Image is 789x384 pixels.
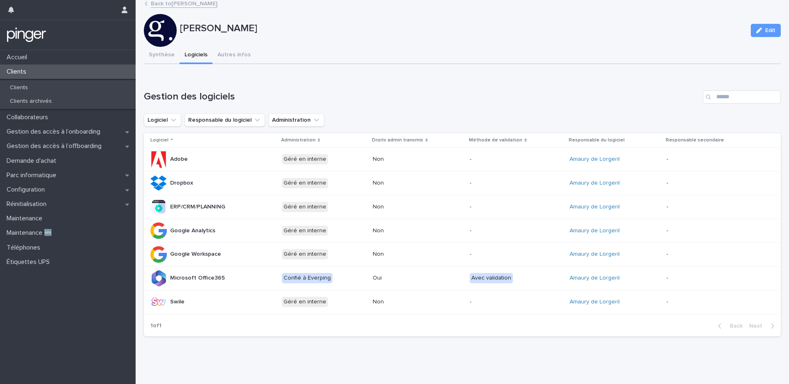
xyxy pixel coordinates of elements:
[3,186,51,194] p: Configuration
[711,322,746,330] button: Back
[144,47,180,64] button: Synthèse
[281,136,316,145] p: Administration
[746,322,781,330] button: Next
[150,136,168,145] p: Logiciel
[282,178,328,188] div: Géré en interne
[282,154,328,164] div: Géré en interne
[373,275,441,282] p: Oui
[470,156,538,163] p: -
[570,275,620,282] a: Amaury de Lorgeril
[703,90,781,104] input: Search
[170,251,221,258] p: Google Workspace
[570,180,620,187] a: Amaury de Lorgeril
[180,23,744,35] p: [PERSON_NAME]
[170,204,225,211] p: ERP/CRM/PLANNING
[3,142,108,150] p: Gestion des accès à l’offboarding
[282,249,328,259] div: Géré en interne
[144,219,781,243] tr: Google AnalyticsGéré en interneNon-Amaury de Lorgeril -
[470,273,513,283] div: Avec validation
[144,113,181,127] button: Logiciel
[470,180,538,187] p: -
[373,298,441,305] p: Non
[170,180,193,187] p: Dropbox
[212,47,256,64] button: Autres infos
[3,215,49,222] p: Maintenance
[3,68,33,76] p: Clients
[3,84,35,91] p: Clients
[667,204,735,211] p: -
[144,316,168,336] p: 1 of 1
[470,227,538,234] p: -
[570,204,620,211] a: Amaury de Lorgeril
[3,200,53,208] p: Réinitialisation
[170,275,225,282] p: Microsoft Office365
[470,298,538,305] p: -
[7,27,46,43] img: mTgBEunGTSyRkCgitkcU
[667,251,735,258] p: -
[3,128,107,136] p: Gestion des accès à l’onboarding
[569,136,625,145] p: Responsable du logiciel
[144,243,781,266] tr: Google WorkspaceGéré en interneNon-Amaury de Lorgeril -
[3,157,63,165] p: Demande d'achat
[268,113,324,127] button: Administration
[3,258,56,266] p: Étiquettes UPS
[373,227,441,234] p: Non
[469,136,522,145] p: Méthode de validation
[765,28,775,33] span: Edit
[749,323,767,329] span: Next
[570,156,620,163] a: Amaury de Lorgeril
[373,156,441,163] p: Non
[570,298,620,305] a: Amaury de Lorgeril
[373,251,441,258] p: Non
[725,323,743,329] span: Back
[144,171,781,195] tr: DropboxGéré en interneNon-Amaury de Lorgeril -
[282,273,332,283] div: Confié à Everping
[282,226,328,236] div: Géré en interne
[751,24,781,37] button: Edit
[372,136,423,145] p: Droits admin transmis
[667,275,735,282] p: -
[144,266,781,290] tr: Microsoft Office365Confié à EverpingOuiAvec validationAmaury de Lorgeril -
[170,298,185,305] p: Swile
[3,229,59,237] p: Maintenance 🆕
[282,202,328,212] div: Géré en interne
[3,53,34,61] p: Accueil
[667,298,735,305] p: -
[570,227,620,234] a: Amaury de Lorgeril
[667,227,735,234] p: -
[666,136,724,145] p: Responsable secondaire
[470,204,538,211] p: -
[667,180,735,187] p: -
[373,204,441,211] p: Non
[170,156,188,163] p: Adobe
[144,91,699,103] h1: Gestion des logiciels
[3,98,58,105] p: Clients archivés
[170,227,215,234] p: Google Analytics
[180,47,212,64] button: Logiciels
[282,297,328,307] div: Géré en interne
[144,290,781,314] tr: SwileGéré en interneNon-Amaury de Lorgeril -
[3,244,47,252] p: Téléphones
[144,195,781,219] tr: ERP/CRM/PLANNINGGéré en interneNon-Amaury de Lorgeril -
[667,156,735,163] p: -
[3,113,55,121] p: Collaborateurs
[185,113,265,127] button: Responsable du logiciel
[144,148,781,171] tr: AdobeGéré en interneNon-Amaury de Lorgeril -
[470,251,538,258] p: -
[373,180,441,187] p: Non
[3,171,63,179] p: Parc informatique
[570,251,620,258] a: Amaury de Lorgeril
